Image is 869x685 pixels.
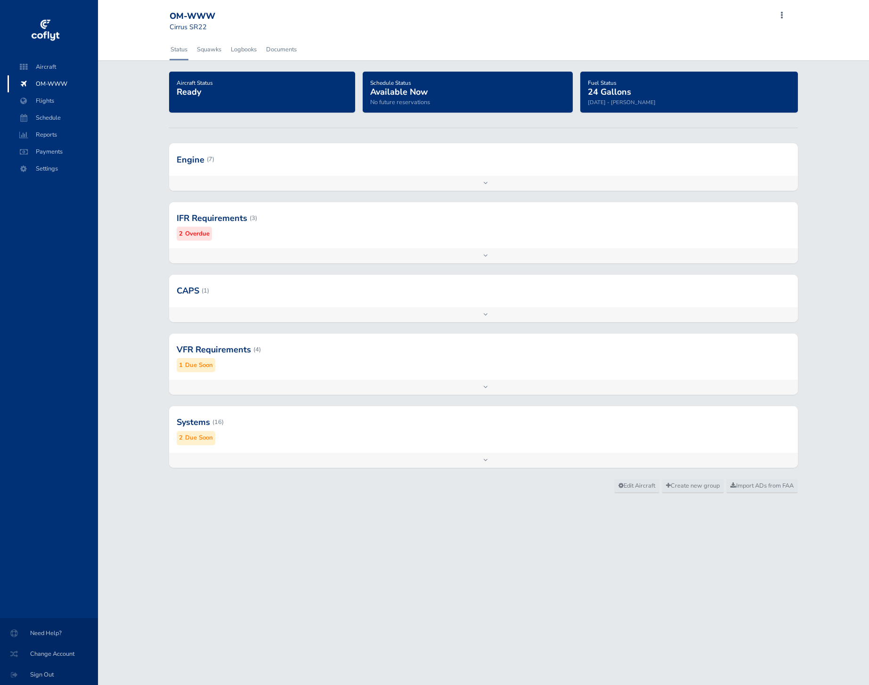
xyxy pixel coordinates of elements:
[11,666,87,683] span: Sign Out
[170,22,207,32] small: Cirrus SR22
[170,39,188,60] a: Status
[265,39,298,60] a: Documents
[370,98,430,106] span: No future reservations
[588,86,631,98] span: 24 Gallons
[614,479,659,493] a: Edit Aircraft
[185,229,210,239] small: Overdue
[588,79,617,87] span: Fuel Status
[370,79,411,87] span: Schedule Status
[17,75,89,92] span: OM-WWW
[17,92,89,109] span: Flights
[177,79,213,87] span: Aircraft Status
[196,39,222,60] a: Squawks
[17,143,89,160] span: Payments
[17,58,89,75] span: Aircraft
[662,479,724,493] a: Create new group
[17,126,89,143] span: Reports
[177,86,201,98] span: Ready
[30,16,61,45] img: coflyt logo
[17,109,89,126] span: Schedule
[370,76,428,98] a: Schedule StatusAvailable Now
[11,625,87,642] span: Need Help?
[370,86,428,98] span: Available Now
[230,39,258,60] a: Logbooks
[170,11,237,22] div: OM-WWW
[731,481,794,490] span: Import ADs from FAA
[185,433,213,443] small: Due Soon
[666,481,720,490] span: Create new group
[17,160,89,177] span: Settings
[588,98,656,106] small: [DATE] - [PERSON_NAME]
[726,479,798,493] a: Import ADs from FAA
[11,645,87,662] span: Change Account
[618,481,655,490] span: Edit Aircraft
[185,360,213,370] small: Due Soon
